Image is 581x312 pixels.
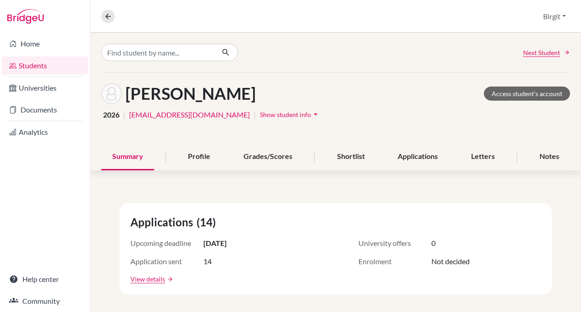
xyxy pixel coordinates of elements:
[7,9,44,24] img: Bridge-U
[484,87,570,101] a: Access student's account
[130,274,165,284] a: View details
[103,109,119,120] span: 2026
[197,214,219,230] span: (14)
[539,8,570,25] button: Birgit
[529,143,570,170] div: Notes
[260,111,311,118] span: Show student info
[460,143,506,170] div: Letters
[326,143,376,170] div: Shortlist
[2,292,88,310] a: Community
[2,35,88,53] a: Home
[233,143,303,170] div: Grades/Scores
[2,56,88,75] a: Students
[123,109,125,120] span: |
[129,109,250,120] a: [EMAIL_ADDRESS][DOMAIN_NAME]
[130,256,203,267] span: Application sent
[125,84,256,103] h1: [PERSON_NAME]
[387,143,449,170] div: Applications
[523,48,570,57] a: Next Student
[259,107,321,122] button: Show student infoarrow_drop_down
[2,79,88,97] a: Universities
[358,256,431,267] span: Enrolment
[203,238,227,249] span: [DATE]
[101,143,154,170] div: Summary
[130,238,203,249] span: Upcoming deadline
[2,123,88,141] a: Analytics
[358,238,431,249] span: University offers
[177,143,221,170] div: Profile
[203,256,212,267] span: 14
[523,48,560,57] span: Next Student
[311,110,320,119] i: arrow_drop_down
[2,101,88,119] a: Documents
[431,256,470,267] span: Not decided
[130,214,197,230] span: Applications
[431,238,436,249] span: 0
[101,83,122,104] img: Siddhartha Raghavan's avatar
[165,276,173,282] a: arrow_forward
[2,270,88,288] a: Help center
[254,109,256,120] span: |
[101,44,214,61] input: Find student by name...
